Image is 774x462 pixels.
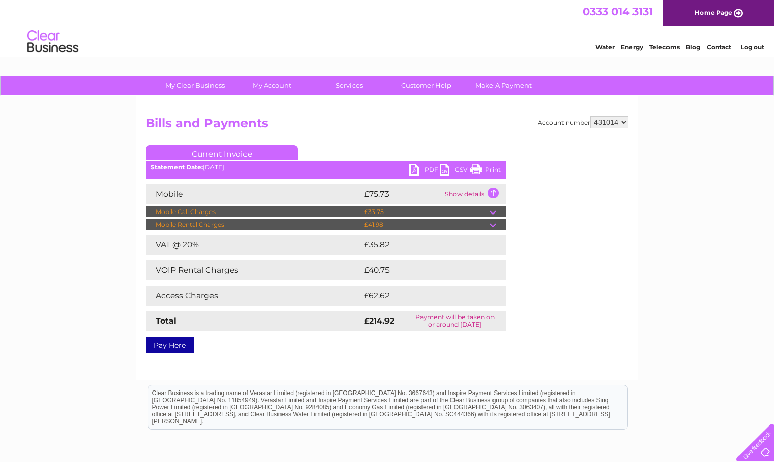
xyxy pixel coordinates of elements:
a: Energy [621,43,643,51]
a: Log out [741,43,764,51]
td: Access Charges [146,286,362,306]
td: Mobile [146,184,362,204]
div: Account number [538,116,628,128]
a: Telecoms [649,43,680,51]
td: £75.73 [362,184,442,204]
td: £40.75 [362,260,485,280]
a: Services [307,76,391,95]
a: PDF [409,164,440,179]
a: CSV [440,164,470,179]
b: Statement Date: [151,163,203,171]
a: My Clear Business [153,76,237,95]
strong: £214.92 [364,316,394,326]
a: 0333 014 3131 [583,5,653,18]
td: £41.98 [362,219,490,231]
a: Contact [707,43,731,51]
td: VAT @ 20% [146,235,362,255]
a: Current Invoice [146,145,298,160]
a: Water [595,43,615,51]
td: Mobile Rental Charges [146,219,362,231]
a: Print [470,164,501,179]
strong: Total [156,316,177,326]
img: logo.png [27,26,79,57]
td: £62.62 [362,286,485,306]
a: Customer Help [384,76,468,95]
td: Mobile Call Charges [146,206,362,218]
a: Blog [686,43,700,51]
a: My Account [230,76,314,95]
h2: Bills and Payments [146,116,628,135]
div: [DATE] [146,164,506,171]
a: Make A Payment [462,76,545,95]
td: VOIP Rental Charges [146,260,362,280]
div: Clear Business is a trading name of Verastar Limited (registered in [GEOGRAPHIC_DATA] No. 3667643... [148,6,627,49]
td: £33.75 [362,206,490,218]
a: Pay Here [146,337,194,353]
td: £35.82 [362,235,485,255]
td: Payment will be taken on or around [DATE] [404,311,506,331]
td: Show details [442,184,506,204]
